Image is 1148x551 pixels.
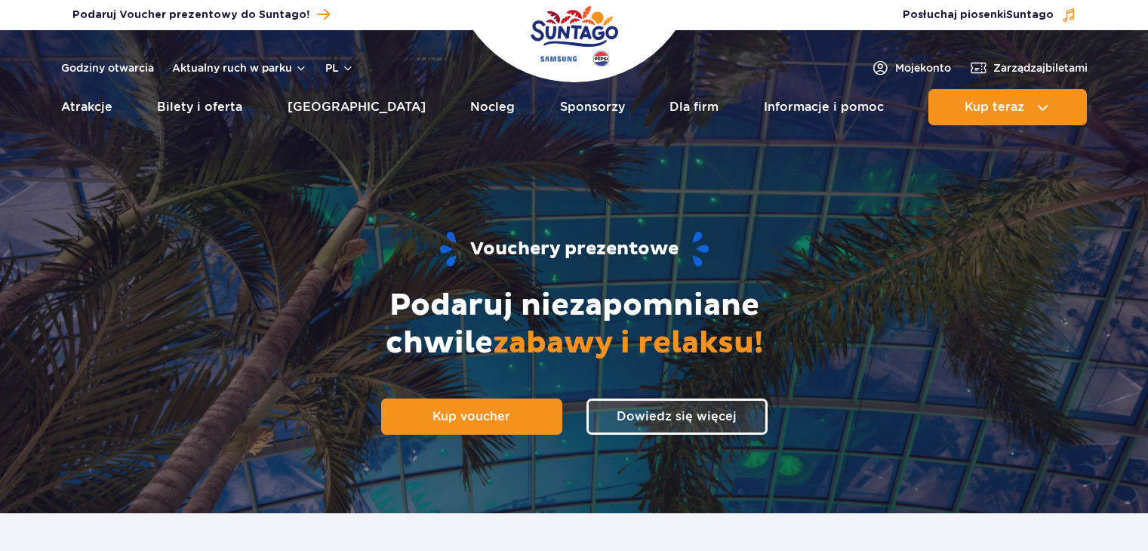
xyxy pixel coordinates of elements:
[895,60,951,75] span: Moje konto
[871,59,951,77] a: Mojekonto
[764,89,884,125] a: Informacje i pomoc
[928,89,1087,125] button: Kup teraz
[669,89,719,125] a: Dla firm
[172,62,307,74] button: Aktualny ruch w parku
[72,5,330,25] a: Podaruj Voucher prezentowy do Suntago!
[72,8,309,23] span: Podaruj Voucher prezentowy do Suntago!
[903,8,1076,23] button: Posłuchaj piosenkiSuntago
[432,409,510,423] span: Kup voucher
[965,100,1024,114] span: Kup teraz
[969,59,1088,77] a: Zarządzajbiletami
[470,89,515,125] a: Nocleg
[89,230,1060,269] h1: Vouchery prezentowe
[560,89,625,125] a: Sponsorzy
[381,399,562,435] a: Kup voucher
[61,60,154,75] a: Godziny otwarcia
[325,60,354,75] button: pl
[586,399,768,435] a: Dowiedz się więcej
[157,89,242,125] a: Bilety i oferta
[310,287,839,362] h2: Podaruj niezapomniane chwile
[1006,10,1054,20] span: Suntago
[993,60,1088,75] span: Zarządzaj biletami
[288,89,426,125] a: [GEOGRAPHIC_DATA]
[617,409,737,423] span: Dowiedz się więcej
[903,8,1054,23] span: Posłuchaj piosenki
[493,325,763,362] span: zabawy i relaksu!
[61,89,112,125] a: Atrakcje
